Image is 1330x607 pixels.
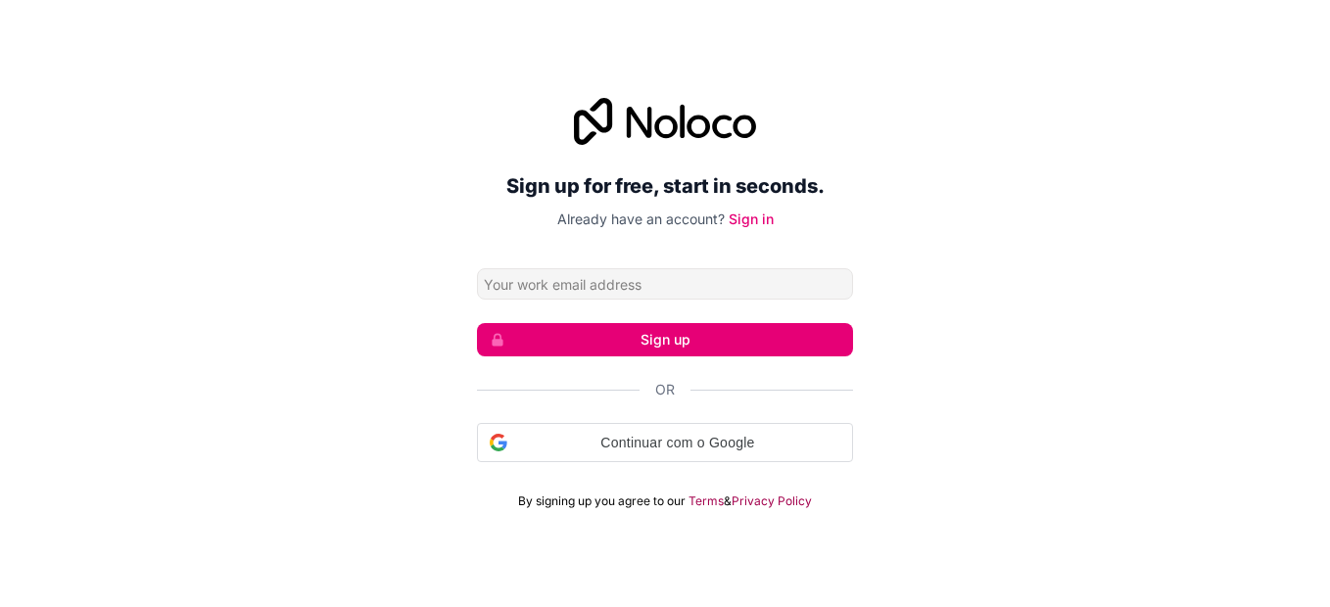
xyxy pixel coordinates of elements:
[729,210,774,227] a: Sign in
[655,380,675,399] span: Or
[477,423,853,462] div: Continuar com o Google
[477,323,853,356] button: Sign up
[732,493,812,509] a: Privacy Policy
[724,493,732,509] span: &
[689,493,724,509] a: Terms
[518,493,686,509] span: By signing up you agree to our
[515,433,840,453] span: Continuar com o Google
[477,268,853,300] input: Email address
[557,210,725,227] span: Already have an account?
[477,168,853,204] h2: Sign up for free, start in seconds.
